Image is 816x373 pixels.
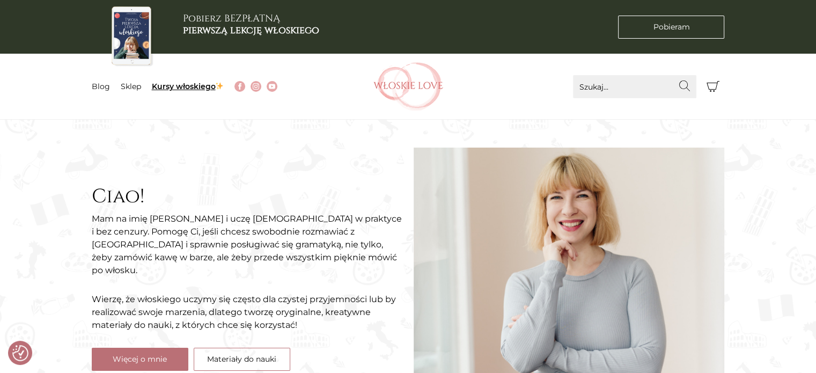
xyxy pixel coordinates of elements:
p: Mam na imię [PERSON_NAME] i uczę [DEMOGRAPHIC_DATA] w praktyce i bez cenzury. Pomogę Ci, jeśli ch... [92,213,403,277]
img: Włoskielove [373,62,443,111]
p: Wierzę, że włoskiego uczymy się często dla czystej przyjemności lub by realizować swoje marzenia,... [92,293,403,332]
b: pierwszą lekcję włoskiego [183,24,319,37]
button: Preferencje co do zgód [12,345,28,361]
a: Materiały do nauki [194,348,290,371]
h3: Pobierz BEZPŁATNĄ [183,13,319,36]
a: Pobieram [618,16,724,39]
button: Koszyk [702,75,725,98]
span: Pobieram [653,21,689,33]
h2: Ciao! [92,185,403,208]
img: Revisit consent button [12,345,28,361]
a: Więcej o mnie [92,348,188,371]
input: Szukaj... [573,75,696,98]
a: Kursy włoskiego [152,82,224,91]
a: Blog [92,82,110,91]
img: ✨ [216,82,223,90]
a: Sklep [121,82,141,91]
